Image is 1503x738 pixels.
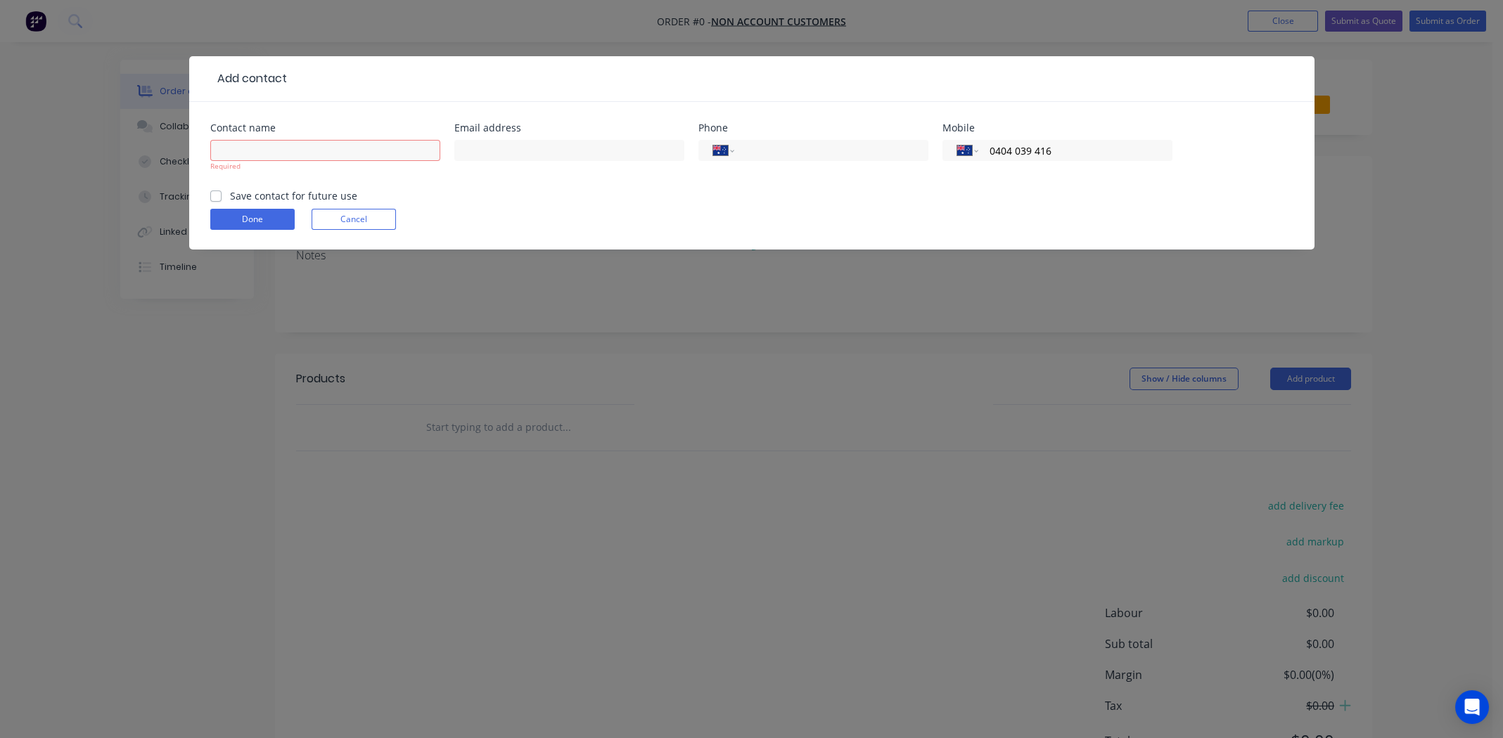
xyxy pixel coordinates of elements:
div: Open Intercom Messenger [1455,690,1489,724]
button: Done [210,209,295,230]
div: Mobile [942,123,1172,133]
div: Email address [454,123,684,133]
button: Cancel [312,209,396,230]
div: Required [210,161,440,171]
div: Contact name [210,123,440,133]
div: Phone [698,123,928,133]
div: Add contact [210,70,287,87]
label: Save contact for future use [230,188,357,203]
